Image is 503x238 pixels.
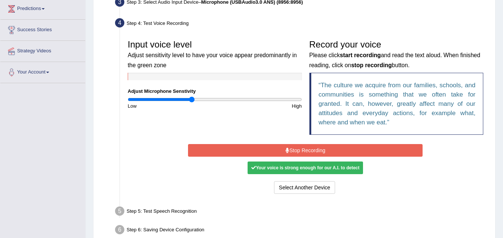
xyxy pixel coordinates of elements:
[309,52,480,68] small: Please click and read the text aloud. When finished reading, click on button.
[309,40,484,69] h3: Record your voice
[188,144,423,157] button: Stop Recording
[319,82,476,126] q: The culture we acquire from our families, schools, and communities is something that we often tak...
[274,181,335,194] button: Select Another Device
[248,162,363,174] div: Your voice is strong enough for our A.I. to detect
[124,102,215,110] div: Low
[128,52,297,68] small: Adjust sensitivity level to have your voice appear predominantly in the green zone
[112,16,492,32] div: Step 4: Test Voice Recording
[112,204,492,221] div: Step 5: Test Speech Recognition
[128,88,196,95] label: Adjust Microphone Senstivity
[128,40,302,69] h3: Input voice level
[0,62,85,81] a: Your Account
[340,52,381,58] b: start recording
[0,20,85,38] a: Success Stories
[0,41,85,59] a: Strategy Videos
[351,62,392,68] b: stop recording
[215,102,306,110] div: High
